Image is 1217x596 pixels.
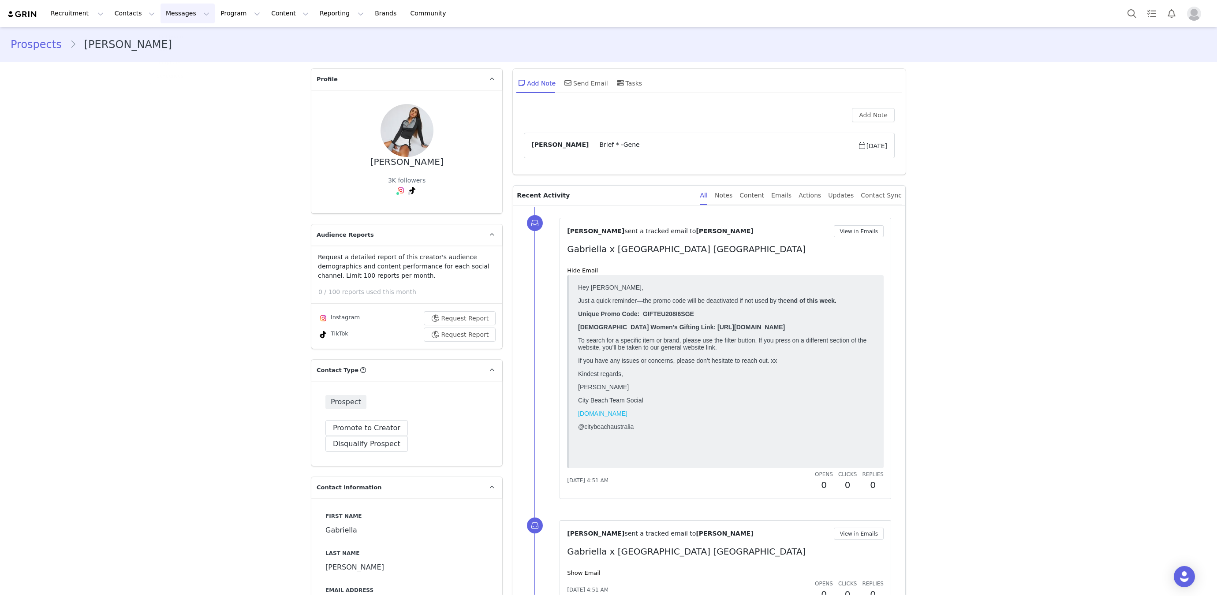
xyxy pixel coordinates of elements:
[4,90,300,97] p: Kindest regards,
[1142,4,1161,23] a: Tasks
[4,77,300,84] p: If you have any issues or concerns, please don’t hesitate to reach out. xx
[424,311,496,325] button: Request Report
[424,328,496,342] button: Request Report
[317,483,381,492] span: Contact Information
[862,581,884,587] span: Replies
[4,143,300,150] p: @citybeachaustralia
[615,72,642,93] div: Tasks
[325,436,408,452] button: Disqualify Prospect
[567,545,884,558] p: Gabriella x [GEOGRAPHIC_DATA] [GEOGRAPHIC_DATA]
[157,33,183,41] p: Dashboard
[4,4,300,11] p: Hey [PERSON_NAME],
[157,72,183,80] p: Sequences
[799,186,821,205] div: Actions
[317,75,338,84] span: Profile
[852,108,895,122] button: Add Note
[715,186,732,205] div: Notes
[567,227,624,235] span: [PERSON_NAME]
[4,17,300,24] p: Just a quick reminder—the promo code will be deactivated if not used by the
[7,10,38,19] img: grin logo
[4,43,210,50] strong: [DEMOGRAPHIC_DATA] Women's Gifting Link: [URL][DOMAIN_NAME]
[325,395,366,409] span: Prospect
[318,313,360,324] div: Instagram
[567,477,608,484] span: [DATE] 4:51 AM
[815,581,833,587] span: Opens
[405,4,455,23] a: Community
[1122,4,1142,23] button: Search
[589,140,857,151] span: Brief * -Gene
[317,366,358,375] span: Contact Type
[858,140,887,151] span: [DATE]
[325,420,408,436] button: Promote to Creator
[815,478,833,492] h2: 0
[624,227,696,235] span: sent a tracked email to
[1182,7,1210,21] button: Profile
[567,242,884,256] p: Gabriella x [GEOGRAPHIC_DATA] [GEOGRAPHIC_DATA]
[567,530,624,537] span: [PERSON_NAME]
[861,186,902,205] div: Contact Sync
[1187,7,1201,21] img: placeholder-profile.jpg
[563,72,608,93] div: Send Email
[531,140,589,151] span: [PERSON_NAME]
[388,176,426,185] div: 3K followers
[828,186,854,205] div: Updates
[739,186,764,205] div: Content
[771,186,791,205] div: Emails
[325,512,488,520] label: First Name
[1174,566,1195,587] div: Open Intercom Messenger
[314,4,369,23] button: Reporting
[11,37,70,52] a: Prospects
[700,186,708,205] div: All
[838,478,857,492] h2: 0
[838,471,857,477] span: Clicks
[370,157,444,167] div: [PERSON_NAME]
[4,56,300,71] p: To search for a specific item or brand, please use the filter button. If you press on a different...
[567,570,600,576] a: Show Email
[161,4,215,23] button: Messages
[567,267,598,274] a: Hide Email
[212,17,262,24] strong: end of this week.
[516,72,556,93] div: Add Note
[696,227,753,235] span: [PERSON_NAME]
[1162,4,1181,23] button: Notifications
[624,530,696,537] span: sent a tracked email to
[567,586,608,594] span: [DATE] 4:51 AM
[397,187,404,194] img: instagram.svg
[370,4,404,23] a: Brands
[318,287,502,297] p: 0 / 100 reports used this month
[4,130,53,137] a: [DOMAIN_NAME]
[325,586,488,594] label: Email Address
[317,231,374,239] span: Audience Reports
[215,4,265,23] button: Program
[266,4,314,23] button: Content
[318,329,348,340] div: TikTok
[4,103,300,110] p: [PERSON_NAME]
[318,253,496,280] p: Request a detailed report of this creator's audience demographics and content performance for eac...
[381,104,433,157] img: 59d16b0b-a3e4-4d0b-89d5-660704f54467.jpg
[109,4,160,23] button: Contacts
[862,471,884,477] span: Replies
[4,30,119,37] strong: Unique Promo Code: GIFTEU208I6SGE
[838,581,857,587] span: Clicks
[862,478,884,492] h2: 0
[320,315,327,322] img: instagram.svg
[517,186,693,205] p: Recent Activity
[157,46,170,53] p: Inbox
[696,530,753,537] span: [PERSON_NAME]
[834,225,884,237] button: View in Emails
[834,528,884,540] button: View in Emails
[4,116,300,123] p: City Beach Team Social
[325,549,488,557] label: Last Name
[815,471,833,477] span: Opens
[157,59,182,67] p: Templates
[45,4,109,23] button: Recruitment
